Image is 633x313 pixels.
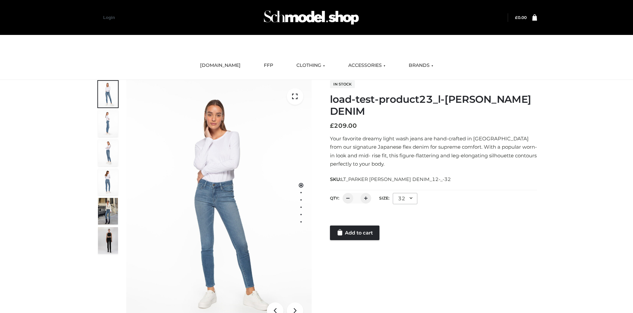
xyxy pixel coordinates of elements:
span: LT_PARKER [PERSON_NAME] DENIM_12-_-32 [341,176,451,182]
a: CLOTHING [291,58,330,73]
a: Login [103,15,115,20]
img: 2001KLX-Ava-skinny-cove-1-scaled_9b141654-9513-48e5-b76c-3dc7db129200.jpg [98,81,118,107]
img: Schmodel Admin 964 [262,4,361,31]
a: [DOMAIN_NAME] [195,58,246,73]
h1: load-test-product23_l-[PERSON_NAME] DENIM [330,93,537,117]
label: QTY: [330,196,339,201]
div: 32 [393,193,417,204]
img: 2001KLX-Ava-skinny-cove-2-scaled_32c0e67e-5e94-449c-a916-4c02a8c03427.jpg [98,169,118,195]
img: Bowery-Skinny_Cove-1.jpg [98,198,118,225]
p: Your favorite dreamy light wash jeans are hand-crafted in [GEOGRAPHIC_DATA] from our signature Ja... [330,134,537,168]
span: £ [515,15,518,20]
a: £0.00 [515,15,527,20]
span: SKU: [330,175,452,183]
a: Add to cart [330,226,379,240]
label: Size: [379,196,389,201]
bdi: 0.00 [515,15,527,20]
a: ACCESSORIES [343,58,390,73]
span: £ [330,122,334,129]
img: 49df5f96394c49d8b5cbdcda3511328a.HD-1080p-2.5Mbps-49301101_thumbnail.jpg [98,227,118,254]
a: BRANDS [404,58,438,73]
bdi: 209.00 [330,122,357,129]
span: In stock [330,80,355,88]
img: 2001KLX-Ava-skinny-cove-3-scaled_eb6bf915-b6b9-448f-8c6c-8cabb27fd4b2.jpg [98,139,118,166]
img: 2001KLX-Ava-skinny-cove-4-scaled_4636a833-082b-4702-abec-fd5bf279c4fc.jpg [98,110,118,137]
a: FFP [259,58,278,73]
